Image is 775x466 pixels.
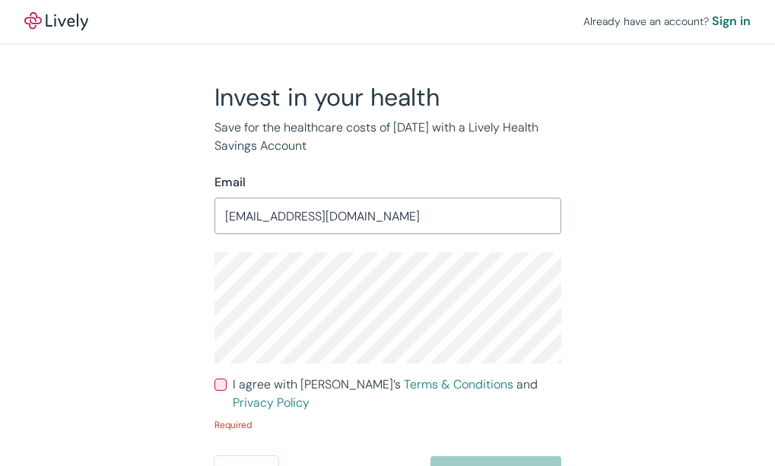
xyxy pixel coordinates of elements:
span: I agree with [PERSON_NAME]’s and [233,376,561,412]
h2: Invest in your health [214,82,561,113]
img: Lively [24,12,88,30]
p: Save for the healthcare costs of [DATE] with a Lively Health Savings Account [214,119,561,155]
p: Required [214,418,561,432]
label: Email [214,173,246,192]
a: Sign in [712,12,751,30]
div: Already have an account? [583,12,751,30]
a: Terms & Conditions [404,376,513,392]
a: Privacy Policy [233,395,310,411]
